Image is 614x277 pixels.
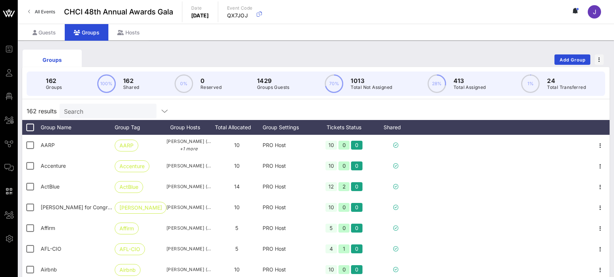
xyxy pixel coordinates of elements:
div: 0 [338,161,350,170]
div: 0 [338,141,350,150]
div: PRO Host [263,135,314,156]
p: Total Assigned [453,84,486,91]
div: 0 [338,265,350,274]
div: 0 [351,203,362,212]
div: 0 [338,224,350,233]
p: +1 more [166,145,211,153]
span: [PERSON_NAME] ([PERSON_NAME][EMAIL_ADDRESS][PERSON_NAME][DOMAIN_NAME]) [166,224,211,232]
a: All Events [24,6,60,18]
div: PRO Host [263,156,314,176]
div: 0 [351,182,362,191]
div: 2 [338,182,350,191]
div: PRO Host [263,238,314,259]
div: 0 [351,265,362,274]
span: 162 results [27,107,57,116]
span: Accenture [119,161,145,172]
div: 0 [351,161,362,170]
div: 12 [325,182,337,191]
p: 24 [547,76,586,85]
span: ActBlue [119,181,138,193]
span: [PERSON_NAME] ([EMAIL_ADDRESS][PERSON_NAME][DOMAIN_NAME]) [166,266,211,273]
div: 1 [338,244,350,253]
span: Affirm [119,223,134,234]
p: Groups Guests [257,84,290,91]
div: Hosts [108,24,149,41]
span: 10 [234,266,240,273]
p: Total Not Assigned [351,84,392,91]
div: Groups [65,24,108,41]
p: Reserved [200,84,222,91]
span: 10 [234,204,240,210]
div: 5 [325,224,337,233]
span: All Events [35,9,55,14]
span: [PERSON_NAME] ([PERSON_NAME][EMAIL_ADDRESS][PERSON_NAME][DOMAIN_NAME]) [166,162,211,170]
p: 1429 [257,76,290,85]
p: QX7JOJ [227,12,253,19]
p: [DATE] [191,12,209,19]
div: Group Hosts [166,120,211,135]
span: AFL-CIO [119,244,140,255]
span: [PERSON_NAME] ([EMAIL_ADDRESS][DOMAIN_NAME]) [166,183,211,190]
div: Guests [24,24,65,41]
div: Groups [28,56,76,64]
span: Airbnb [41,266,57,273]
div: 0 [351,244,362,253]
span: [PERSON_NAME]… [119,202,162,213]
p: 1013 [351,76,392,85]
p: 162 [46,76,62,85]
span: 10 [234,163,240,169]
div: 10 [325,161,337,170]
span: Adriano Espaillat for Congress [41,204,116,210]
div: 10 [325,141,337,150]
p: Event Code [227,4,253,12]
div: 0 [338,203,350,212]
div: 10 [325,265,337,274]
span: AARP [119,140,134,151]
div: Shared [374,120,418,135]
div: PRO Host [263,197,314,218]
p: 413 [453,76,486,85]
span: 14 [234,183,240,190]
span: ActBlue [41,183,60,190]
span: [PERSON_NAME] ([PERSON_NAME][EMAIL_ADDRESS][DOMAIN_NAME]) [166,204,211,211]
p: Shared [123,84,139,91]
span: AFL-CIO [41,246,61,252]
div: 0 [351,141,362,150]
span: Affirm [41,225,55,231]
span: CHCI 48th Annual Awards Gala [64,6,173,17]
span: Accenture [41,163,66,169]
div: Group Name [41,120,115,135]
p: Groups [46,84,62,91]
div: PRO Host [263,176,314,197]
span: J [593,8,596,16]
div: 10 [325,203,337,212]
span: 5 [235,246,238,252]
span: [PERSON_NAME] ([EMAIL_ADDRESS][DOMAIN_NAME]) [166,245,211,253]
p: 0 [200,76,222,85]
div: Total Allocated [211,120,263,135]
span: 5 [235,225,238,231]
button: Add Group [554,54,590,65]
div: Group Settings [263,120,314,135]
div: 0 [351,224,362,233]
p: Total Transferred [547,84,586,91]
span: AARP [41,142,55,148]
div: J [588,5,601,19]
span: 10 [234,142,240,148]
p: Date [191,4,209,12]
div: Tickets Status [314,120,374,135]
span: Airbnb [119,264,136,276]
span: Add Group [559,57,586,63]
div: Group Tag [115,120,166,135]
div: 4 [325,244,337,253]
p: 162 [123,76,139,85]
div: PRO Host [263,218,314,238]
span: [PERSON_NAME] ([EMAIL_ADDRESS][DOMAIN_NAME]) [166,138,211,153]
